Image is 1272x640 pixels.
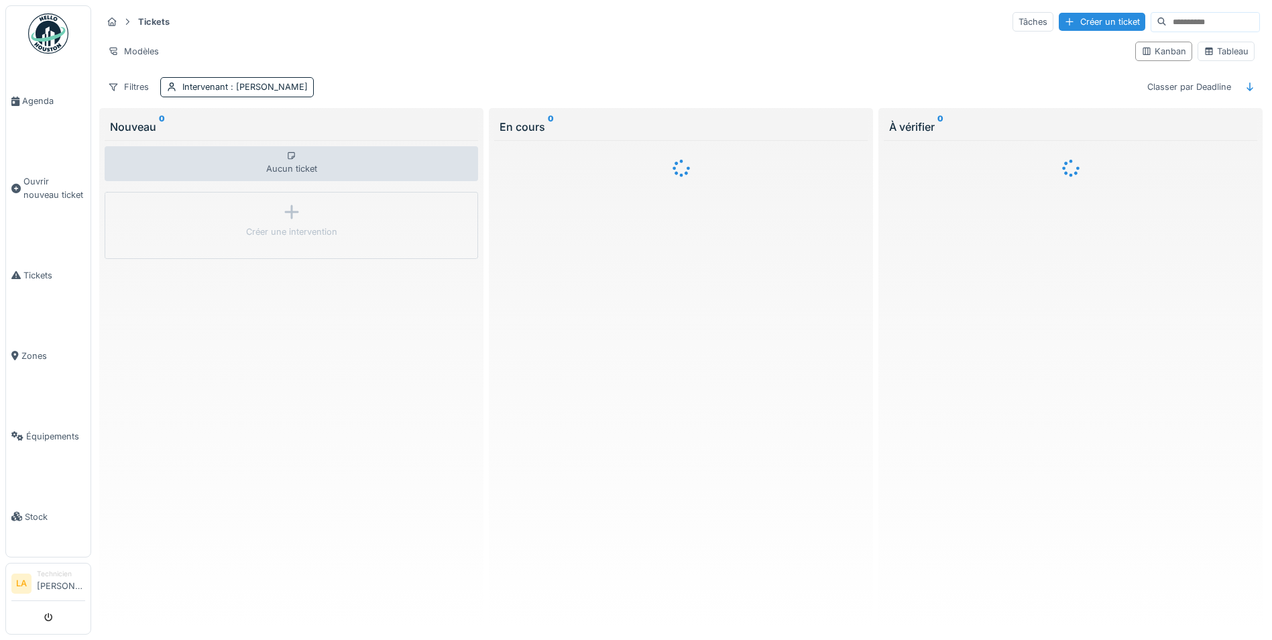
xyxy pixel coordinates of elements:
[25,511,85,523] span: Stock
[21,350,85,362] span: Zones
[1204,45,1249,58] div: Tableau
[6,476,91,557] a: Stock
[26,430,85,443] span: Équipements
[11,569,85,601] a: LA Technicien[PERSON_NAME]
[23,269,85,282] span: Tickets
[1013,12,1053,32] div: Tâches
[6,142,91,235] a: Ouvrir nouveau ticket
[1059,13,1145,31] div: Créer un ticket
[102,77,155,97] div: Filtres
[937,119,943,135] sup: 0
[6,61,91,142] a: Agenda
[102,42,165,61] div: Modèles
[1141,45,1186,58] div: Kanban
[6,396,91,476] a: Équipements
[28,13,68,54] img: Badge_color-CXgf-gQk.svg
[548,119,554,135] sup: 0
[159,119,165,135] sup: 0
[6,235,91,315] a: Tickets
[182,81,308,93] div: Intervenant
[133,15,175,28] strong: Tickets
[37,569,85,579] div: Technicien
[889,119,1252,135] div: À vérifier
[11,574,32,594] li: LA
[6,315,91,396] a: Zones
[228,82,308,92] span: : [PERSON_NAME]
[37,569,85,598] li: [PERSON_NAME]
[110,119,473,135] div: Nouveau
[22,95,85,107] span: Agenda
[246,225,337,238] div: Créer une intervention
[500,119,862,135] div: En cours
[105,146,478,181] div: Aucun ticket
[1141,77,1237,97] div: Classer par Deadline
[23,175,85,201] span: Ouvrir nouveau ticket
